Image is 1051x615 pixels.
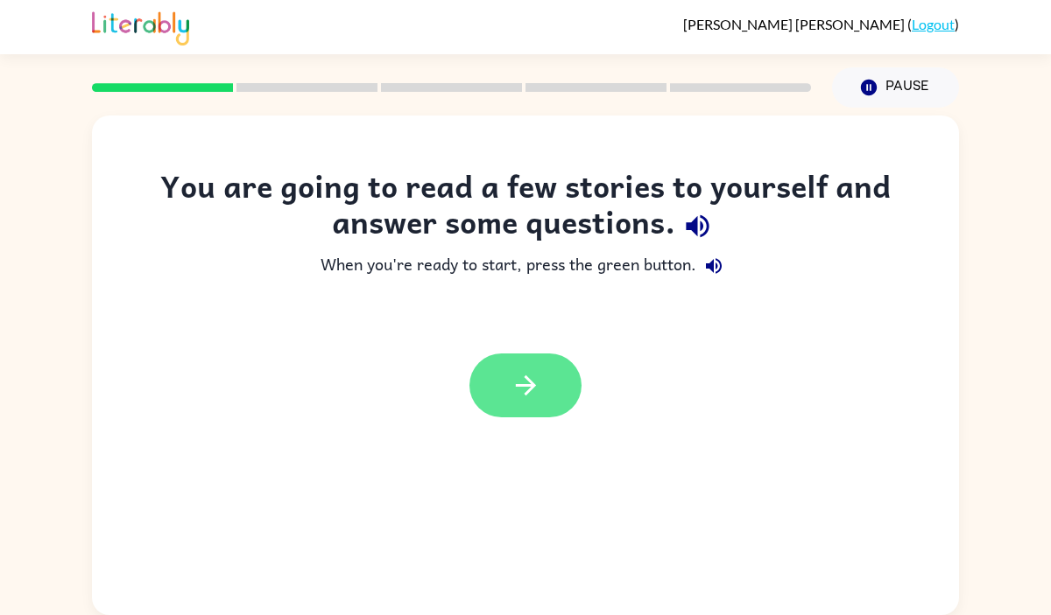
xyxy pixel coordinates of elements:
[912,16,955,32] a: Logout
[92,7,189,45] img: Literably
[683,16,959,32] div: ( )
[127,168,924,248] div: You are going to read a few stories to yourself and answer some questions.
[683,16,907,32] span: [PERSON_NAME] [PERSON_NAME]
[127,248,924,283] div: When you're ready to start, press the green button.
[832,67,959,108] button: Pause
